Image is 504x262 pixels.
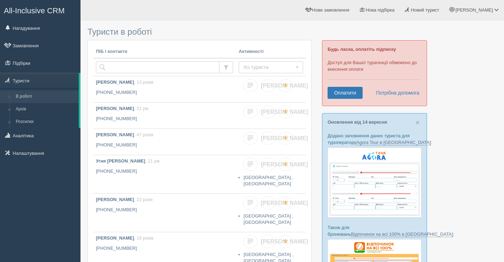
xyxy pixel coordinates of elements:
[261,132,275,145] a: [PERSON_NAME]
[93,46,236,58] th: ПІБ і контакти
[244,213,294,225] a: [GEOGRAPHIC_DATA] , [GEOGRAPHIC_DATA]
[0,0,80,20] a: All-Inclusive CRM
[93,194,236,232] a: [PERSON_NAME], 22 роки [PHONE_NUMBER]
[328,147,421,218] img: agora-tour-%D1%84%D0%BE%D1%80%D0%BC%D0%B0-%D0%B1%D1%80%D0%BE%D0%BD%D1%8E%D0%B2%D0%B0%D0%BD%D0%BD%...
[328,224,421,237] p: Також для бронювань :
[236,46,306,58] th: Активності
[93,76,236,102] a: [PERSON_NAME], 13 років [PHONE_NUMBER]
[96,89,233,96] p: [PHONE_NUMBER]
[328,87,363,99] a: Оплатити
[371,87,420,99] a: Потрібна допомога
[322,40,427,106] div: Доступ для Вашої турагенції обмежено до внесення оплати
[4,6,65,15] span: All-Inclusive CRM
[13,90,79,103] a: В роботі
[261,135,308,141] span: [PERSON_NAME]
[96,158,145,164] b: Угня [PERSON_NAME]
[93,155,236,193] a: Угня [PERSON_NAME], 21 рік [PHONE_NUMBER]
[415,118,420,126] span: ×
[261,235,275,248] a: [PERSON_NAME]
[93,103,236,129] a: [PERSON_NAME], 21 рік [PHONE_NUMBER]
[261,161,308,167] span: [PERSON_NAME]
[261,239,308,244] span: [PERSON_NAME]
[96,132,134,137] b: [PERSON_NAME]
[134,80,153,85] span: , 13 років
[261,196,275,209] a: [PERSON_NAME]
[96,207,233,213] p: [PHONE_NUMBER]
[455,7,493,13] span: [PERSON_NAME]
[356,140,431,145] a: Agora Tour в [GEOGRAPHIC_DATA]
[261,200,308,206] span: [PERSON_NAME]
[96,80,134,85] b: [PERSON_NAME]
[87,27,152,36] span: Туристи в роботі
[411,7,439,13] span: Новий турист
[96,116,233,122] p: [PHONE_NUMBER]
[261,83,308,89] span: [PERSON_NAME]
[244,175,294,187] a: [GEOGRAPHIC_DATA] , [GEOGRAPHIC_DATA]
[134,106,148,111] span: , 21 рік
[239,61,303,73] button: Усі туристи
[261,158,275,171] a: [PERSON_NAME]
[328,132,421,146] p: Додано заповнення даних туриста для туроператору :
[96,106,134,111] b: [PERSON_NAME]
[261,109,308,115] span: [PERSON_NAME]
[261,79,275,92] a: [PERSON_NAME]
[145,158,160,164] span: , 21 рік
[328,47,396,52] b: Будь ласка, оплатіть підписку
[134,132,153,137] span: , 47 років
[134,235,153,241] span: , 19 років
[261,105,275,118] a: [PERSON_NAME]
[312,7,349,13] span: Нове замовлення
[243,64,294,71] span: Усі туристи
[415,119,420,126] button: Close
[13,116,79,128] a: Розсилки
[96,61,219,73] input: Пошук за ПІБ, паспортом або контактами
[328,119,387,125] a: Оновлення від 14 вересня
[351,232,453,237] a: Відпочинок на всі 100% в [GEOGRAPHIC_DATA]
[96,245,233,252] p: [PHONE_NUMBER]
[93,129,236,155] a: [PERSON_NAME], 47 років [PHONE_NUMBER]
[366,7,395,13] span: Нова підбірка
[96,168,233,175] p: [PHONE_NUMBER]
[96,235,134,241] b: [PERSON_NAME]
[13,103,79,116] a: Архів
[134,197,153,202] span: , 22 роки
[96,197,134,202] b: [PERSON_NAME]
[96,142,233,149] p: [PHONE_NUMBER]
